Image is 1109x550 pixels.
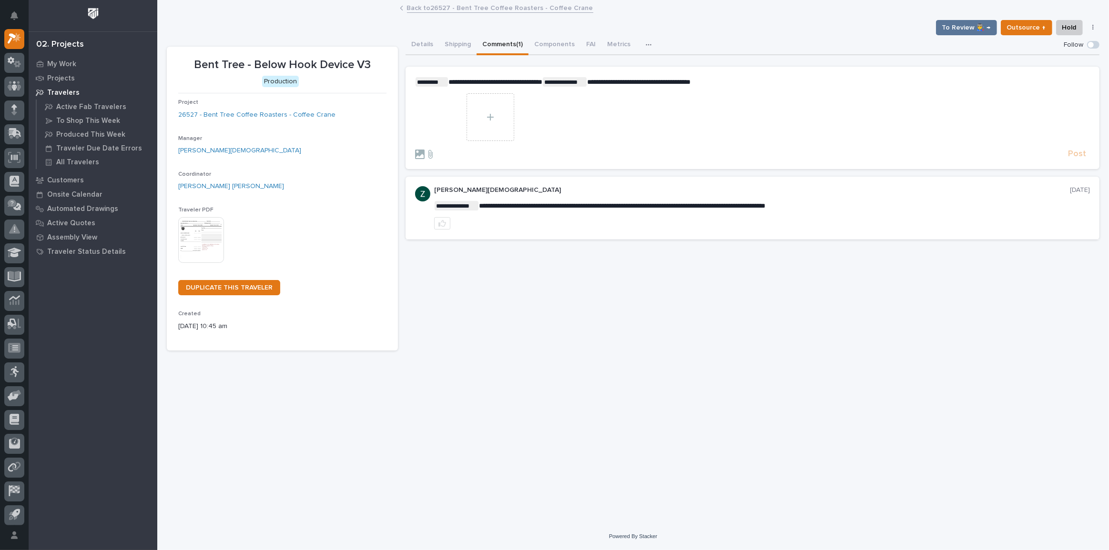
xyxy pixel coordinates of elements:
[56,103,126,111] p: Active Fab Travelers
[47,74,75,83] p: Projects
[407,2,593,13] a: Back to26527 - Bent Tree Coffee Roasters - Coffee Crane
[29,230,157,244] a: Assembly View
[1064,149,1090,160] button: Post
[1056,20,1083,35] button: Hold
[37,100,157,113] a: Active Fab Travelers
[47,219,95,228] p: Active Quotes
[178,146,301,156] a: [PERSON_NAME][DEMOGRAPHIC_DATA]
[434,217,450,230] button: like this post
[37,128,157,141] a: Produced This Week
[942,22,991,33] span: To Review 👨‍🏭 →
[47,89,80,97] p: Travelers
[47,233,97,242] p: Assembly View
[434,186,1070,194] p: [PERSON_NAME][DEMOGRAPHIC_DATA]
[1062,22,1077,33] span: Hold
[29,187,157,201] a: Onsite Calendar
[56,144,142,153] p: Traveler Due Date Errors
[29,244,157,259] a: Traveler Status Details
[406,35,439,55] button: Details
[609,533,657,539] a: Powered By Stacker
[529,35,580,55] button: Components
[178,58,387,72] p: Bent Tree - Below Hook Device V3
[37,114,157,127] a: To Shop This Week
[47,60,76,69] p: My Work
[56,130,125,139] p: Produced This Week
[580,35,601,55] button: FAI
[439,35,477,55] button: Shipping
[601,35,636,55] button: Metrics
[936,20,997,35] button: To Review 👨‍🏭 →
[178,321,387,331] p: [DATE] 10:45 am
[47,205,118,213] p: Automated Drawings
[178,181,284,191] a: [PERSON_NAME] [PERSON_NAME]
[29,201,157,216] a: Automated Drawings
[477,35,529,55] button: Comments (1)
[12,11,24,27] div: Notifications
[178,136,202,141] span: Manager
[47,248,126,256] p: Traveler Status Details
[186,284,273,291] span: DUPLICATE THIS TRAVELER
[1001,20,1052,35] button: Outsource ↑
[178,171,211,177] span: Coordinator
[1064,41,1083,49] p: Follow
[56,117,120,125] p: To Shop This Week
[29,57,157,71] a: My Work
[29,71,157,85] a: Projects
[84,5,102,22] img: Workspace Logo
[56,158,99,167] p: All Travelers
[37,141,157,155] a: Traveler Due Date Errors
[178,100,198,105] span: Project
[29,85,157,100] a: Travelers
[29,216,157,230] a: Active Quotes
[178,207,214,213] span: Traveler PDF
[415,186,430,201] img: ACg8ocIGaxZgOborKONOsCK60Wx-Xey7sE2q6Qmw6EHN013R=s96-c
[262,76,299,88] div: Production
[29,173,157,187] a: Customers
[1070,186,1090,194] p: [DATE]
[178,110,336,120] a: 26527 - Bent Tree Coffee Roasters - Coffee Crane
[36,40,84,50] div: 02. Projects
[1068,149,1086,160] span: Post
[47,176,84,185] p: Customers
[37,155,157,169] a: All Travelers
[178,311,201,317] span: Created
[4,6,24,26] button: Notifications
[178,280,280,295] a: DUPLICATE THIS TRAVELER
[47,190,102,199] p: Onsite Calendar
[1007,22,1046,33] span: Outsource ↑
